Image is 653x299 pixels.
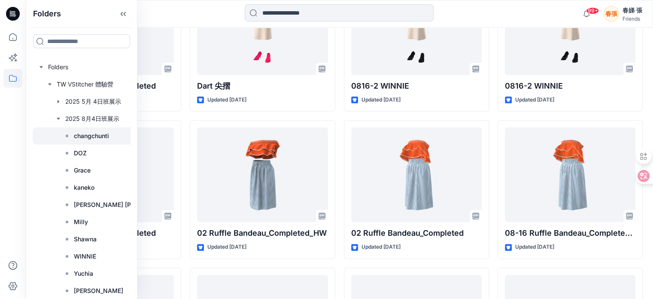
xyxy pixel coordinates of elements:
[586,7,599,14] span: 99+
[74,217,88,227] p: Milly
[74,200,165,210] p: [PERSON_NAME] [PERSON_NAME]
[74,268,93,279] p: Yuchia
[74,148,87,158] p: DOZ
[361,96,401,105] p: Updated [DATE]
[623,5,642,15] div: 春娣 張
[74,251,96,262] p: WINNIE
[74,286,123,296] p: [PERSON_NAME]
[505,227,635,239] p: 08-16 Ruffle Bandeau_Completed-[PERSON_NAME]
[74,131,109,141] p: changchunti
[515,243,554,252] p: Updated [DATE]
[351,80,482,92] p: 0816-2 WINNIE
[74,182,94,193] p: kaneko
[505,80,635,92] p: 0816-2 WINNIE
[197,227,328,239] p: 02 Ruffle Bandeau_Completed_HW
[623,15,642,22] div: Friends
[361,243,401,252] p: Updated [DATE]
[74,165,91,176] p: Grace
[207,96,246,105] p: Updated [DATE]
[197,127,328,222] a: 02 Ruffle Bandeau_Completed_HW
[604,6,619,22] div: 春張
[505,127,635,222] a: 08-16 Ruffle Bandeau_Completed-Lynn
[351,227,482,239] p: 02 Ruffle Bandeau_Completed
[207,243,246,252] p: Updated [DATE]
[197,80,328,92] p: Dart 尖摺
[74,234,97,244] p: Shawna
[351,127,482,222] a: 02 Ruffle Bandeau_Completed
[515,96,554,105] p: Updated [DATE]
